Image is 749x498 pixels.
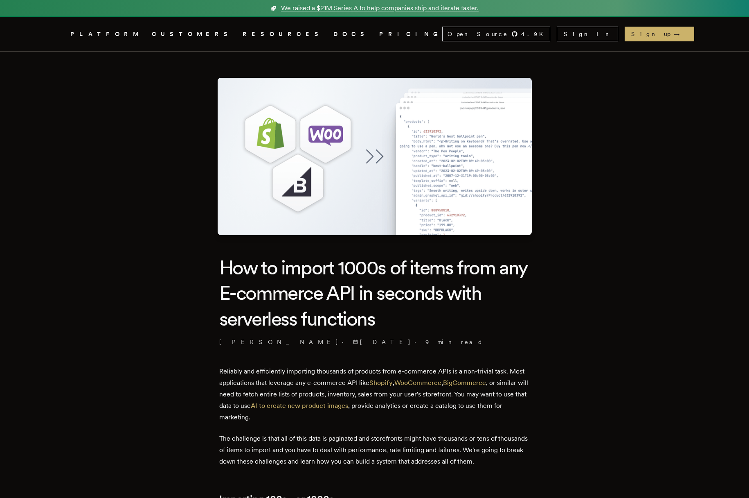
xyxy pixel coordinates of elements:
[152,29,233,39] a: CUSTOMERS
[674,30,688,38] span: →
[218,78,532,235] img: Featured image for How to import 1000s of items from any E-commerce API in seconds with serverles...
[219,338,339,346] a: [PERSON_NAME]
[219,338,530,346] p: · ·
[425,338,483,346] span: 9 min read
[379,29,442,39] a: PRICING
[333,29,369,39] a: DOCS
[243,29,324,39] button: RESOURCES
[625,27,694,41] a: Sign up
[557,27,618,41] a: Sign In
[394,379,441,387] a: WooCommerce
[448,30,508,38] span: Open Source
[251,402,348,410] a: AI to create new product images
[219,366,530,423] p: Reliably and efficiently importing thousands of products from e-commerce APIs is a non-trivial ta...
[281,3,479,13] span: We raised a $21M Series A to help companies ship and iterate faster.
[443,379,486,387] a: BigCommerce
[219,255,530,331] h1: How to import 1000s of items from any E-commerce API in seconds with serverless functions
[369,379,393,387] a: Shopify
[219,433,530,467] p: The challenge is that all of this data is paginated and storefronts might have thousands or tens ...
[70,29,142,39] button: PLATFORM
[521,30,548,38] span: 4.9 K
[353,338,411,346] span: [DATE]
[47,17,702,51] nav: Global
